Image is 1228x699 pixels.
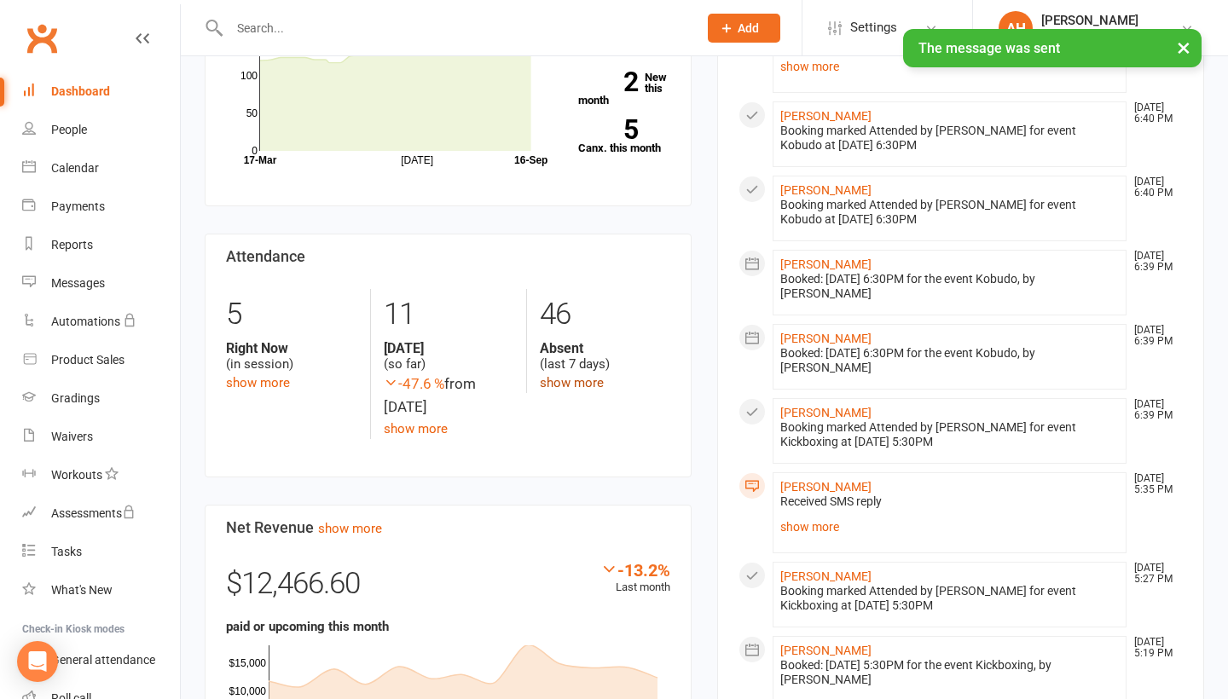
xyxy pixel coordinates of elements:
a: Automations [22,303,180,341]
a: [PERSON_NAME] [780,257,872,271]
div: Open Intercom Messenger [17,641,58,682]
div: Waivers [51,430,93,443]
a: Waivers [22,418,180,456]
a: [PERSON_NAME] [780,332,872,345]
div: (so far) [384,340,514,373]
a: Reports [22,226,180,264]
a: show more [318,521,382,536]
div: Workouts [51,468,102,482]
div: Automations [51,315,120,328]
a: Messages [22,264,180,303]
a: show more [540,375,604,390]
div: Dashboard [51,84,110,98]
a: [PERSON_NAME] [780,109,872,123]
a: [PERSON_NAME] [780,569,872,583]
div: Payments [51,199,105,213]
a: Gradings [22,379,180,418]
button: Add [708,14,780,43]
div: (in session) [226,340,357,373]
div: General attendance [51,653,155,667]
div: What's New [51,583,113,597]
div: 11 [384,289,514,340]
h3: Attendance [226,248,670,265]
time: [DATE] 5:27 PM [1126,563,1182,585]
strong: paid or upcoming this month [226,619,389,634]
a: 5Canx. this month [578,119,670,153]
div: Gradings [51,391,100,405]
a: Workouts [22,456,180,494]
div: [PERSON_NAME] [1041,13,1138,28]
div: Calendar [51,161,99,175]
a: 2New this month [578,72,670,106]
strong: Absent [540,340,670,356]
div: Assessments [51,506,136,520]
time: [DATE] 6:39 PM [1126,399,1182,421]
strong: Right Now [226,340,357,356]
div: 5 [226,289,357,340]
strong: [DATE] [384,340,514,356]
a: show more [384,421,448,436]
button: × [1168,29,1199,66]
strong: 5 [578,117,638,142]
div: Booking marked Attended by [PERSON_NAME] for event Kickboxing at [DATE] 5:30PM [780,584,1119,613]
a: [PERSON_NAME] [780,406,872,419]
div: -13.2% [600,560,670,579]
time: [DATE] 6:40 PM [1126,176,1182,199]
div: Last month [600,560,670,597]
h3: Net Revenue [226,519,670,536]
a: [PERSON_NAME] [780,644,872,657]
time: [DATE] 6:40 PM [1126,102,1182,124]
a: [PERSON_NAME] [780,480,872,494]
div: Booking marked Attended by [PERSON_NAME] for event Kickboxing at [DATE] 5:30PM [780,420,1119,449]
a: What's New [22,571,180,609]
time: [DATE] 5:35 PM [1126,473,1182,495]
div: Messages [51,276,105,290]
div: Reports [51,238,93,251]
div: $12,466.60 [226,560,670,616]
span: Add [738,21,759,35]
time: [DATE] 6:39 PM [1126,325,1182,347]
div: Booking marked Attended by [PERSON_NAME] for event Kobudo at [DATE] 6:30PM [780,124,1119,153]
div: (last 7 days) [540,340,670,373]
div: Booking marked Attended by [PERSON_NAME] for event Kobudo at [DATE] 6:30PM [780,198,1119,227]
a: Clubworx [20,17,63,60]
time: [DATE] 5:19 PM [1126,637,1182,659]
div: The message was sent [903,29,1202,67]
a: Product Sales [22,341,180,379]
span: -47.6 % [384,375,444,392]
div: AH [999,11,1033,45]
strong: 2 [578,69,638,95]
a: Dashboard [22,72,180,111]
div: from [DATE] [384,373,514,419]
a: Tasks [22,533,180,571]
a: show more [780,515,1119,539]
span: Settings [850,9,897,47]
div: Received SMS reply [780,494,1119,509]
time: [DATE] 6:39 PM [1126,251,1182,273]
a: Payments [22,188,180,226]
a: [PERSON_NAME] [780,183,872,197]
div: BBMA Sandgate [1041,28,1138,43]
a: General attendance kiosk mode [22,641,180,679]
input: Search... [224,16,686,40]
div: Booked: [DATE] 6:30PM for the event Kobudo, by [PERSON_NAME] [780,346,1119,375]
a: Calendar [22,149,180,188]
div: Booked: [DATE] 5:30PM for the event Kickboxing, by [PERSON_NAME] [780,658,1119,687]
div: Tasks [51,545,82,558]
a: show more [226,375,290,390]
div: Product Sales [51,353,125,367]
div: Booked: [DATE] 6:30PM for the event Kobudo, by [PERSON_NAME] [780,272,1119,301]
div: 46 [540,289,670,340]
div: People [51,123,87,136]
a: People [22,111,180,149]
a: Assessments [22,494,180,533]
